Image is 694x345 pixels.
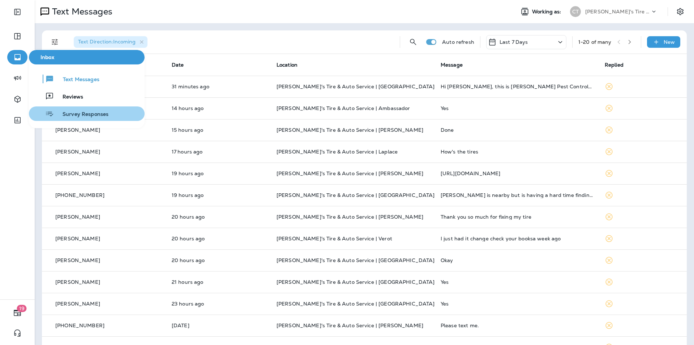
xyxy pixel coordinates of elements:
span: [PERSON_NAME]'s Tire & Auto Service | [PERSON_NAME] [277,214,423,220]
div: Please text me. [441,323,593,328]
p: Sep 11, 2025 06:40 PM [172,127,265,133]
button: Survey Responses [29,106,145,121]
div: Okay [441,257,593,263]
p: [PHONE_NUMBER] [55,323,104,328]
span: Survey Responses [54,111,108,118]
span: [PERSON_NAME]'s Tire & Auto Service | [GEOGRAPHIC_DATA] [277,279,435,285]
span: [PERSON_NAME]'s Tire & Auto Service | [GEOGRAPHIC_DATA] [277,83,435,90]
span: [PERSON_NAME]'s Tire & Auto Service | Laplace [277,148,398,155]
p: New [664,39,675,45]
span: [PERSON_NAME]'s Tire & Auto Service | [GEOGRAPHIC_DATA] [277,257,435,264]
span: [PERSON_NAME]'s Tire & Auto Service | [PERSON_NAME] [277,127,423,133]
div: Yes [441,279,593,285]
p: [PERSON_NAME] [55,171,100,176]
button: Inbox [29,50,145,64]
div: I just had it change check your booksa week ago [441,236,593,241]
div: 1 - 20 of many [578,39,612,45]
p: [PERSON_NAME] [55,257,100,263]
span: Location [277,62,297,68]
span: Text Messages [54,76,99,83]
span: [PERSON_NAME]'s Tire & Auto Service | Ambassador [277,105,410,112]
p: Sep 11, 2025 02:48 PM [172,171,265,176]
p: Sep 12, 2025 09:51 AM [172,84,265,89]
span: Replied [605,62,624,68]
div: CT [570,6,581,17]
p: [PERSON_NAME] [55,127,100,133]
span: Reviews [54,94,83,101]
button: Settings [674,5,687,18]
button: Text Messages [29,72,145,86]
div: Done [441,127,593,133]
p: Sep 11, 2025 12:43 PM [172,279,265,285]
span: [PERSON_NAME]'s Tire & Auto Service | [PERSON_NAME] [277,322,423,329]
p: Sep 11, 2025 01:47 PM [172,236,265,241]
p: Sep 11, 2025 04:30 PM [172,149,265,155]
span: Inbox [32,54,142,60]
span: [PERSON_NAME]'s Tire & Auto Service | [PERSON_NAME] [277,170,423,177]
span: [PERSON_NAME]'s Tire & Auto Service | [GEOGRAPHIC_DATA] [277,192,435,198]
p: Sep 11, 2025 02:46 PM [172,192,265,198]
p: [PERSON_NAME]'s Tire & Auto [585,9,650,14]
button: Reviews [29,89,145,104]
div: Thank you so much for fixing my tire [441,214,593,220]
p: Sep 11, 2025 02:21 PM [172,214,265,220]
div: Alexee is nearby but is having a hard time finding your address. Try calling or texting them at +... [441,192,593,198]
p: [PERSON_NAME] [55,236,100,241]
button: Expand Sidebar [7,5,27,19]
p: [PERSON_NAME] [55,214,100,220]
p: Text Messages [49,6,112,17]
div: Yes [441,301,593,307]
span: [PERSON_NAME]'s Tire & Auto Service | Verot [277,235,392,242]
div: How's the tires [441,149,593,155]
p: Sep 11, 2025 10:50 AM [172,301,265,307]
div: Yes [441,105,593,111]
p: Sep 11, 2025 10:01 AM [172,323,265,328]
p: [PERSON_NAME] [55,149,100,155]
p: Sep 11, 2025 08:06 PM [172,105,265,111]
span: [PERSON_NAME]'s Tire & Auto Service | [GEOGRAPHIC_DATA] [277,300,435,307]
span: Date [172,62,184,68]
p: [PHONE_NUMBER] [55,192,104,198]
button: Filters [48,35,62,49]
button: Search Messages [406,35,420,49]
span: Working as: [532,9,563,15]
div: https://youtube.com/shorts/MWQmxNRanSE?si=ZR9pP46alKeBmLEo [441,171,593,176]
span: Text Direction : Incoming [78,38,136,45]
div: Hi Carey, this is LaJaunie's Pest Control. Jeremy recently served you, can you take 5 secs & rate... [441,84,593,89]
p: Auto refresh [442,39,474,45]
span: 19 [17,305,27,312]
p: Sep 11, 2025 01:46 PM [172,257,265,263]
p: [PERSON_NAME] [55,279,100,285]
p: Last 7 Days [500,39,528,45]
span: Message [441,62,463,68]
p: [PERSON_NAME] [55,301,100,307]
